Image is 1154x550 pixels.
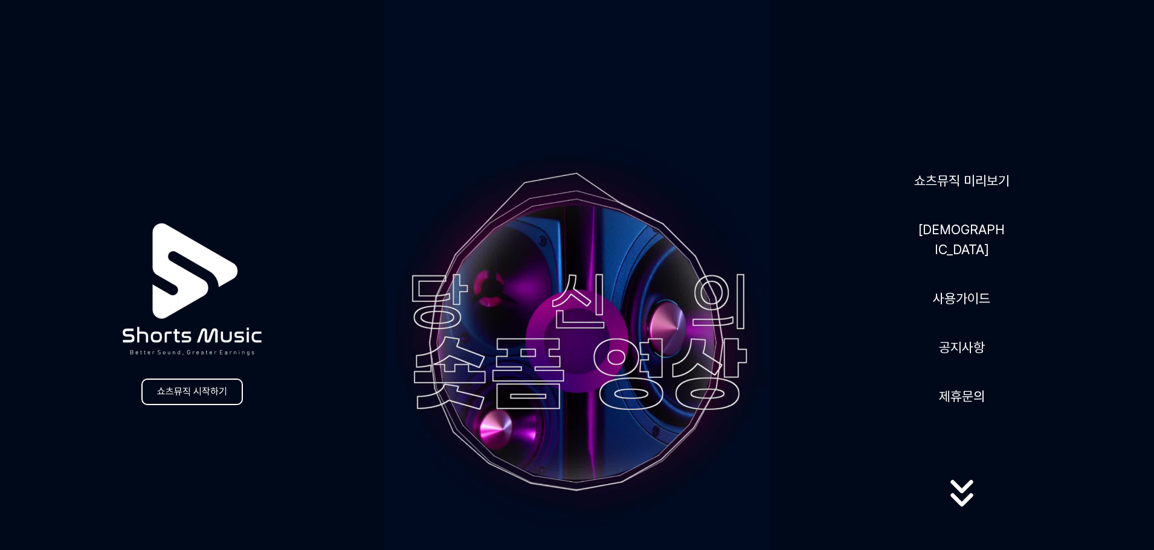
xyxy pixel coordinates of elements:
a: 쇼츠뮤직 시작하기 [141,379,243,405]
a: 공지사항 [934,333,990,362]
img: logo [93,191,291,388]
a: [DEMOGRAPHIC_DATA] [914,215,1010,264]
button: 제휴문의 [934,382,990,411]
a: 사용가이드 [928,284,995,313]
a: 쇼츠뮤직 미리보기 [909,166,1014,196]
